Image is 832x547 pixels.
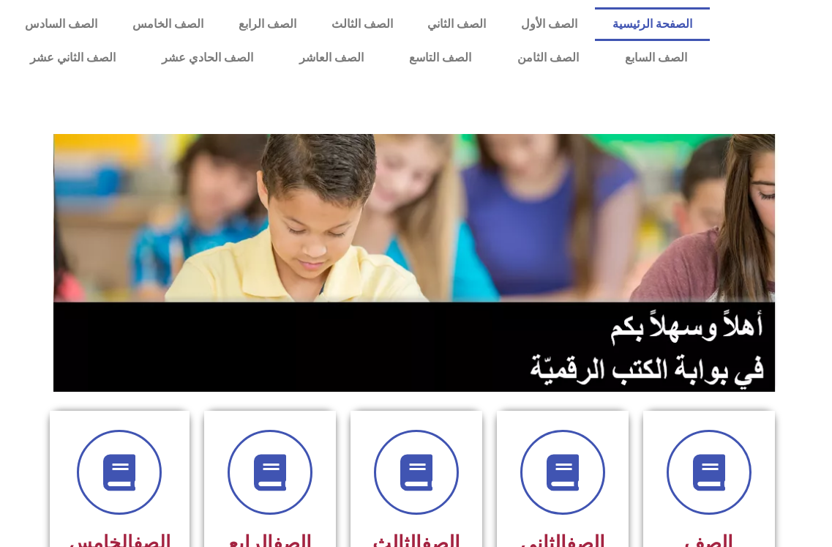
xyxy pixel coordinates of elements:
[410,7,503,41] a: الصف الثاني
[276,41,386,75] a: الصف العاشر
[139,41,277,75] a: الصف الحادي عشر
[503,7,595,41] a: الصف الأول
[495,41,602,75] a: الصف الثامن
[7,41,139,75] a: الصف الثاني عشر
[221,7,314,41] a: الصف الرابع
[595,7,710,41] a: الصفحة الرئيسية
[7,7,115,41] a: الصف السادس
[601,41,710,75] a: الصف السابع
[115,7,221,41] a: الصف الخامس
[386,41,495,75] a: الصف التاسع
[314,7,411,41] a: الصف الثالث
